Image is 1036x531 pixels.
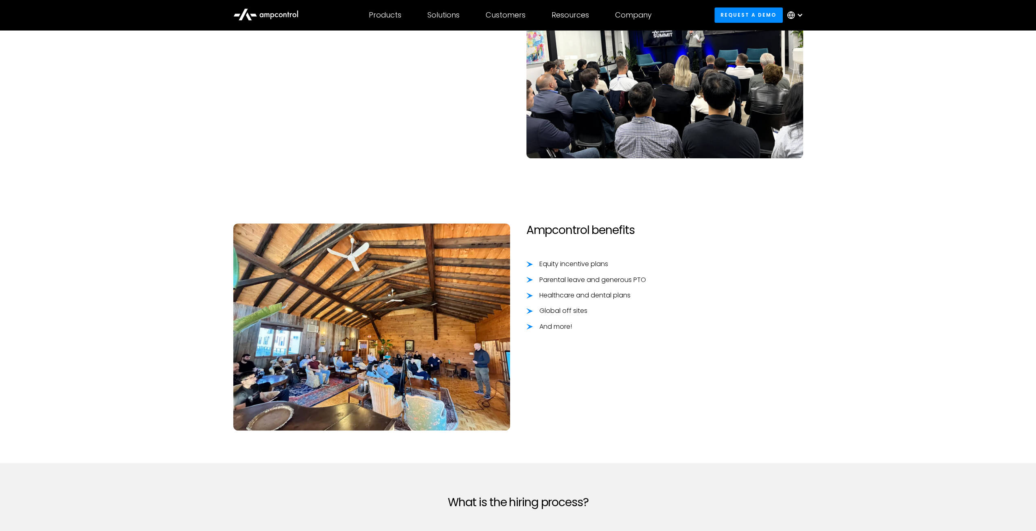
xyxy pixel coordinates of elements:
div: Company [615,11,652,20]
div: Global off sites [539,306,587,315]
h2: What is the hiring process? [380,496,657,509]
div: Healthcare and dental plans [539,291,631,300]
div: Parental leave and generous PTO [539,275,646,284]
div: Customers [486,11,526,20]
div: And more! [539,322,572,331]
div: Solutions [427,11,460,20]
div: Products [369,11,401,20]
div: Resources [552,11,589,20]
h2: Ampcontrol benefits [526,223,803,237]
a: Request a demo [714,7,783,22]
div: Equity incentive plans [539,260,608,269]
